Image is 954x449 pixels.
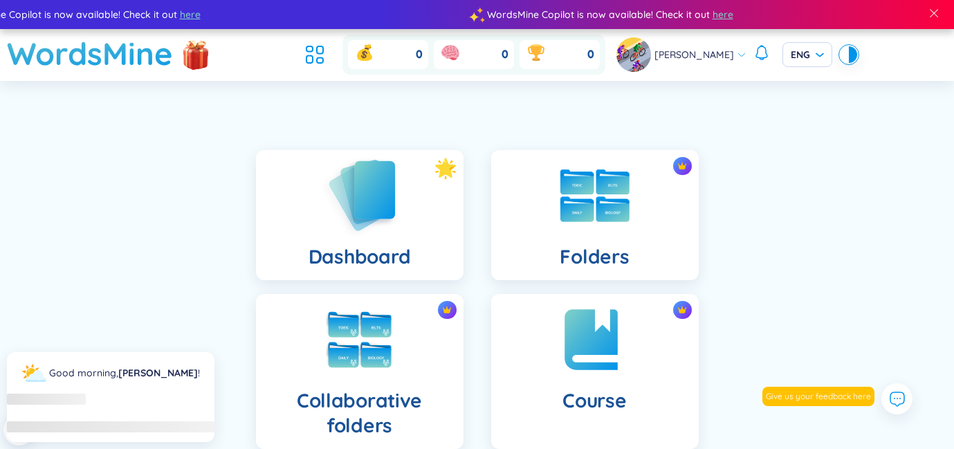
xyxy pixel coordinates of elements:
span: here [709,7,730,22]
img: flashSalesIcon.a7f4f837.png [182,34,210,75]
img: crown icon [442,305,452,315]
h4: Course [562,388,626,413]
img: avatar [616,37,651,72]
h4: Dashboard [309,244,410,269]
img: crown icon [677,161,687,171]
a: crown iconCollaborative folders [242,294,477,449]
a: crown iconFolders [477,150,713,280]
a: Dashboard [242,150,477,280]
h4: Collaborative folders [267,388,452,438]
span: [PERSON_NAME] [654,47,734,62]
span: 0 [502,47,508,62]
div: ! [49,365,200,381]
h4: Folders [560,244,629,269]
span: Good morning , [49,367,118,379]
a: crown iconCourse [477,294,713,449]
span: 0 [587,47,594,62]
a: WordsMine [7,29,173,78]
a: [PERSON_NAME] [118,367,198,379]
span: here [176,7,197,22]
img: crown icon [677,305,687,315]
span: 0 [416,47,423,62]
a: avatar [616,37,654,72]
span: ENG [791,48,824,62]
